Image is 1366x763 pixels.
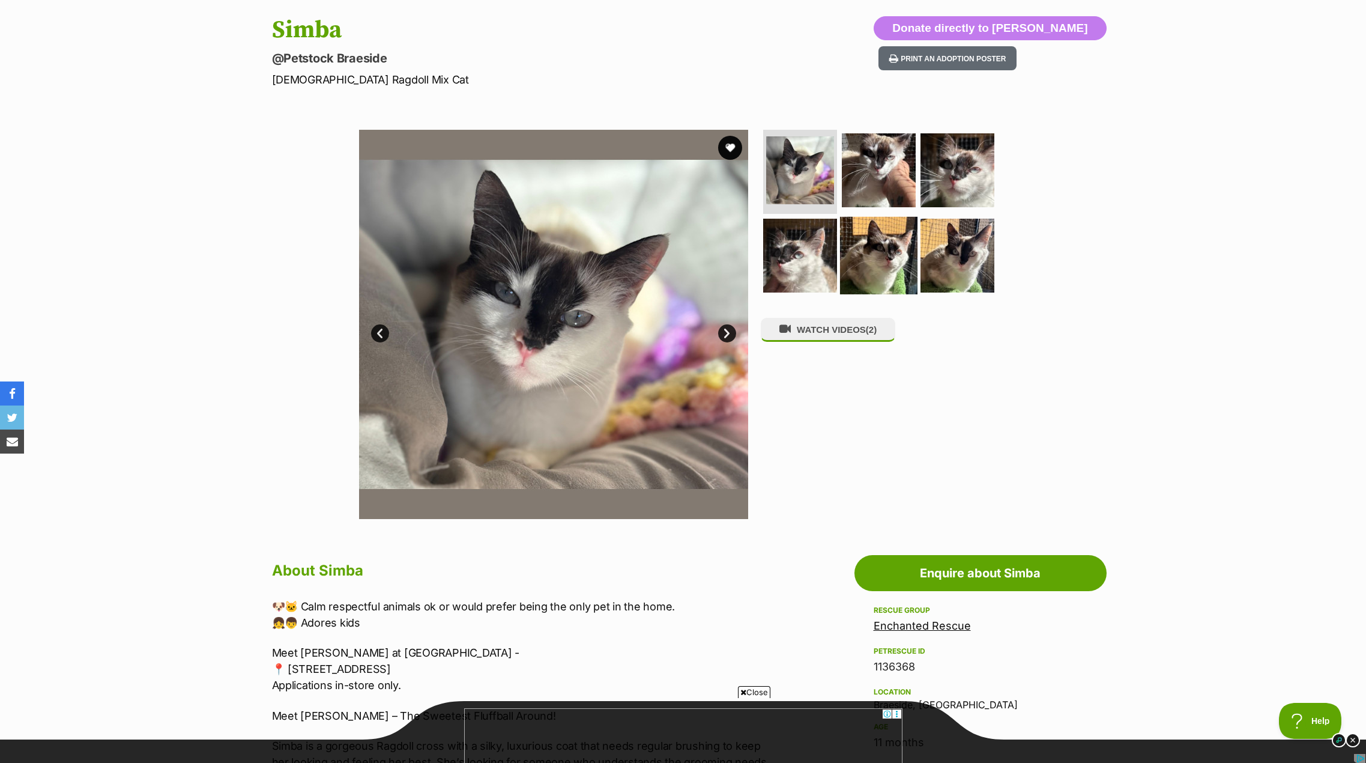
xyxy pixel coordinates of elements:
button: favourite [718,136,742,160]
p: [DEMOGRAPHIC_DATA] Ragdoll Mix Cat [272,71,780,88]
span: Close [738,686,770,698]
a: Enquire about Simba [854,555,1107,591]
img: Photo of Simba [766,136,834,204]
p: Meet [PERSON_NAME] at [GEOGRAPHIC_DATA] - 📍 [STREET_ADDRESS] Applications in-store only. [272,645,768,693]
img: Photo of Simba [842,133,916,207]
div: Location [874,687,1087,697]
img: Photo of Simba [359,130,748,519]
p: 🐶🐱 Calm respectful animals ok or would prefer being the only pet in the home. 👧👦 Adores kids [272,598,768,631]
p: @Petstock Braeside [272,50,780,67]
a: Prev [371,324,389,342]
img: Photo of Simba [840,216,917,294]
div: 1136368 [874,658,1087,675]
h2: About Simba [272,558,768,584]
button: WATCH VIDEOS(2) [761,318,895,341]
button: Donate directly to [PERSON_NAME] [874,16,1106,40]
a: Enchanted Rescue [874,619,971,632]
img: info_dark.svg [1332,733,1346,747]
img: close_dark.svg [1346,733,1360,747]
span: (2) [866,324,877,335]
button: Print an adoption poster [878,46,1017,71]
img: Photo of Simba [920,133,994,207]
div: PetRescue ID [874,646,1087,656]
div: Braeside, [GEOGRAPHIC_DATA] [874,685,1087,710]
h1: Simba [272,16,780,44]
img: Photo of Simba [763,219,837,293]
a: Next [718,324,736,342]
img: Photo of Simba [920,219,994,293]
div: Rescue group [874,606,1087,615]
